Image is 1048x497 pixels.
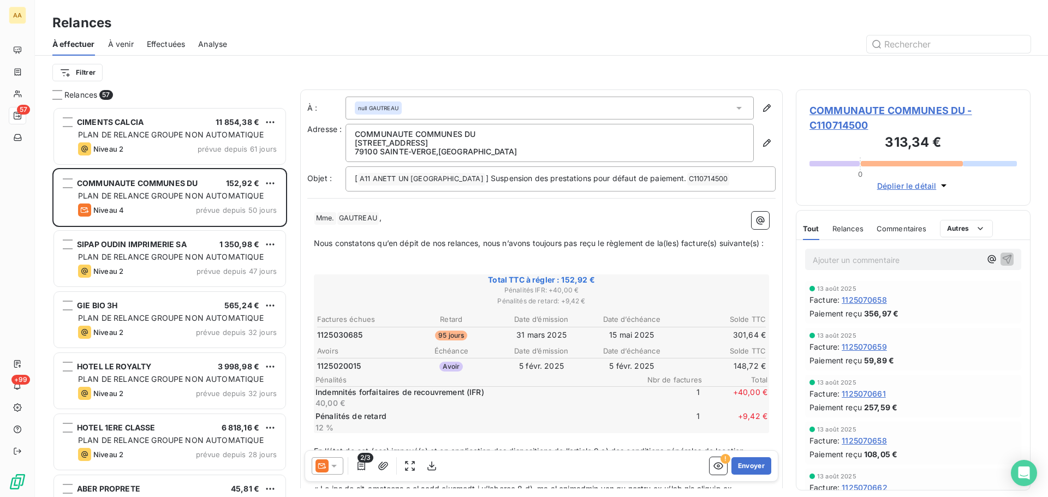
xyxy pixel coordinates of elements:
span: HOTEL 1ERE CLASSE [77,423,156,432]
th: Date d’échéance [587,314,676,325]
span: 2/3 [358,453,373,463]
span: 45,81 € [231,484,259,493]
p: 12 % [315,422,632,433]
p: 79100 SAINTE-VERGE , [GEOGRAPHIC_DATA] [355,147,745,156]
span: 13 août 2025 [817,332,856,339]
td: 148,72 € [677,360,766,372]
span: prévue depuis 28 jours [196,450,277,459]
span: HOTEL LE ROYALTY [77,362,151,371]
th: Date d’échéance [587,345,676,357]
span: PLAN DE RELANCE GROUPE NON AUTOMATIQUE [78,313,264,322]
p: Pénalités de retard [315,411,632,422]
span: Niveau 2 [93,328,123,337]
span: Relances [832,224,864,233]
span: prévue depuis 50 jours [196,206,277,214]
span: Facture : [809,341,839,352]
span: A11 ANETT UN [GEOGRAPHIC_DATA] [358,173,485,185]
span: 1 [634,387,700,409]
span: 13 août 2025 [817,379,856,386]
th: Avoirs [317,345,406,357]
p: [STREET_ADDRESS] [355,139,745,147]
span: 1125070658 [842,294,887,306]
span: Adresse : [307,124,342,134]
td: 5 févr. 2025 [497,360,586,372]
span: 11 854,38 € [216,117,259,127]
span: 1 [634,411,700,433]
span: Nous constatons qu’en dépit de nos relances, nous n’avons toujours pas reçu le règlement de la(le... [314,238,764,248]
h3: Relances [52,13,111,33]
span: Paiement reçu [809,355,862,366]
span: 59,89 € [864,355,894,366]
span: 3 998,98 € [218,362,260,371]
label: À : [307,103,346,113]
span: Niveau 2 [93,267,123,276]
p: Indemnités forfaitaires de recouvrement (IFR) [315,387,632,398]
button: Autres [940,220,993,237]
span: GAUTREAU [337,212,379,225]
span: Relances [64,89,97,100]
span: Total TTC à régler : 152,92 € [315,274,767,285]
span: Facture : [809,294,839,306]
span: null GAUTREAU [358,104,398,112]
span: Objet : [307,173,332,183]
span: Mme. [314,212,336,225]
span: Facture : [809,435,839,446]
span: 95 jours [435,331,467,340]
span: PLAN DE RELANCE GROUPE NON AUTOMATIQUE [78,435,264,445]
span: GIE BIO 3H [77,301,118,310]
span: ] Suspension des prestations pour défaut de paiement. [486,173,687,183]
span: 1125030685 [317,330,363,340]
span: En l’état de cet (ces) impayé(s) et en application des dispositions de l’article 9.a) des conditi... [314,446,747,468]
button: Filtrer [52,64,103,81]
span: 1125070662 [842,482,888,493]
span: 565,24 € [224,301,259,310]
span: Nbr de factures [636,375,702,384]
span: Effectuées [147,39,186,50]
span: PLAN DE RELANCE GROUPE NON AUTOMATIQUE [78,374,264,384]
span: Facture : [809,482,839,493]
td: 31 mars 2025 [497,329,586,341]
img: Logo LeanPay [9,473,26,490]
span: Paiement reçu [809,308,862,319]
span: prévue depuis 32 jours [196,389,277,398]
span: Commentaires [877,224,927,233]
span: Niveau 2 [93,389,123,398]
button: Déplier le détail [874,179,953,192]
input: Rechercher [867,35,1031,53]
span: [ [355,173,358,183]
th: Échéance [407,345,496,357]
span: 356,97 € [864,308,898,319]
div: grid [52,107,287,497]
span: + 9,42 € [702,411,767,433]
span: +99 [11,375,30,385]
div: AA [9,7,26,24]
button: Envoyer [731,457,771,475]
span: 6 818,16 € [222,423,260,432]
span: COMMUNAUTE COMMUNES DU [77,178,198,188]
a: 57 [9,107,26,124]
span: 152,92 € [226,178,259,188]
span: Pénalités de retard : + 9,42 € [315,296,767,306]
th: Date d’émission [497,345,586,357]
span: PLAN DE RELANCE GROUPE NON AUTOMATIQUE [78,191,264,200]
p: 40,00 € [315,398,632,409]
td: 15 mai 2025 [587,329,676,341]
span: 1125070658 [842,435,887,446]
span: Total [702,375,767,384]
span: 57 [17,105,30,115]
span: À venir [108,39,134,50]
span: 1125070661 [842,388,886,399]
span: 13 août 2025 [817,426,856,433]
span: CIMENTS CALCIA [77,117,144,127]
span: Facture : [809,388,839,399]
span: , [379,213,382,222]
span: PLAN DE RELANCE GROUPE NON AUTOMATIQUE [78,252,264,261]
span: PLAN DE RELANCE GROUPE NON AUTOMATIQUE [78,130,264,139]
span: Niveau 4 [93,206,124,214]
span: À effectuer [52,39,95,50]
span: Niveau 2 [93,145,123,153]
span: SIPAP OUDIN IMPRIMERIE SA [77,239,187,249]
span: prévue depuis 61 jours [198,145,277,153]
span: 257,59 € [864,402,897,413]
span: ABER PROPRETE [77,484,140,493]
